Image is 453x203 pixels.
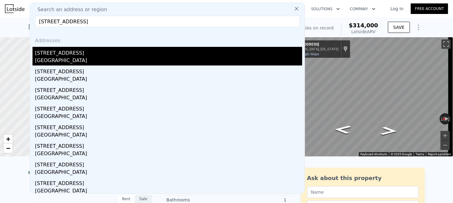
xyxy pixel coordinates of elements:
span: + [6,135,10,143]
div: [STREET_ADDRESS] [35,140,302,150]
path: Go South, Lancaster Dr [373,125,405,138]
button: Keyboard shortcuts [360,152,387,156]
div: [STREET_ADDRESS] [35,159,302,169]
button: Zoom out [441,141,450,150]
button: Rotate clockwise [448,113,451,124]
div: Rent [118,195,135,203]
div: Sale [135,195,152,203]
button: Show Options [412,21,425,34]
div: [GEOGRAPHIC_DATA] [35,75,302,84]
a: Log In [383,6,411,12]
button: Toggle fullscreen view [442,39,451,49]
div: [STREET_ADDRESS] [35,47,302,57]
button: Solutions [306,3,345,15]
div: 1 [227,197,287,203]
div: Street View [283,37,453,156]
a: Terms [416,152,424,156]
div: [GEOGRAPHIC_DATA], [US_STATE] [286,47,338,51]
button: Reset the view [440,116,451,122]
a: Free Account [411,3,448,14]
span: © 2025 Google [391,152,412,156]
a: Show location on map [343,46,348,52]
path: Go North, Lancaster Dr [327,123,358,136]
div: [GEOGRAPHIC_DATA] [35,94,302,103]
div: [GEOGRAPHIC_DATA] [35,169,302,177]
div: [STREET_ADDRESS] [35,84,302,94]
div: LISTING & SALE HISTORY [28,170,152,176]
button: Rotate counterclockwise [440,113,443,124]
a: Report a problem [428,152,451,156]
div: [STREET_ADDRESS] [35,65,302,75]
span: $314,000 [349,22,378,29]
div: [GEOGRAPHIC_DATA] [35,187,302,196]
div: [STREET_ADDRESS] [35,177,302,187]
div: [GEOGRAPHIC_DATA] [35,150,302,159]
input: Enter an address, city, region, neighborhood or zip code [35,16,300,27]
img: Lotside [5,4,24,13]
div: Lotside ARV [349,29,378,35]
div: Bathrooms [167,197,227,203]
div: [STREET_ADDRESS] [286,42,338,47]
a: Zoom in [3,134,13,144]
div: Addresses [33,32,302,47]
div: [GEOGRAPHIC_DATA] [35,113,302,121]
div: [STREET_ADDRESS] [35,121,302,131]
div: No sales history record for this property. [28,176,152,187]
div: [STREET_ADDRESS] , [GEOGRAPHIC_DATA] , TN 37920 [28,22,176,31]
span: Search an address or region [33,6,107,13]
div: Map [283,37,453,156]
button: Company [345,3,381,15]
input: Name [307,186,419,198]
div: [GEOGRAPHIC_DATA] [35,131,302,140]
span: − [6,144,10,152]
button: Zoom in [441,131,450,140]
a: Zoom out [3,144,13,153]
div: [STREET_ADDRESS] [35,103,302,113]
div: [GEOGRAPHIC_DATA] [35,57,302,65]
button: SAVE [388,22,410,33]
div: Ask about this property [307,174,419,183]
